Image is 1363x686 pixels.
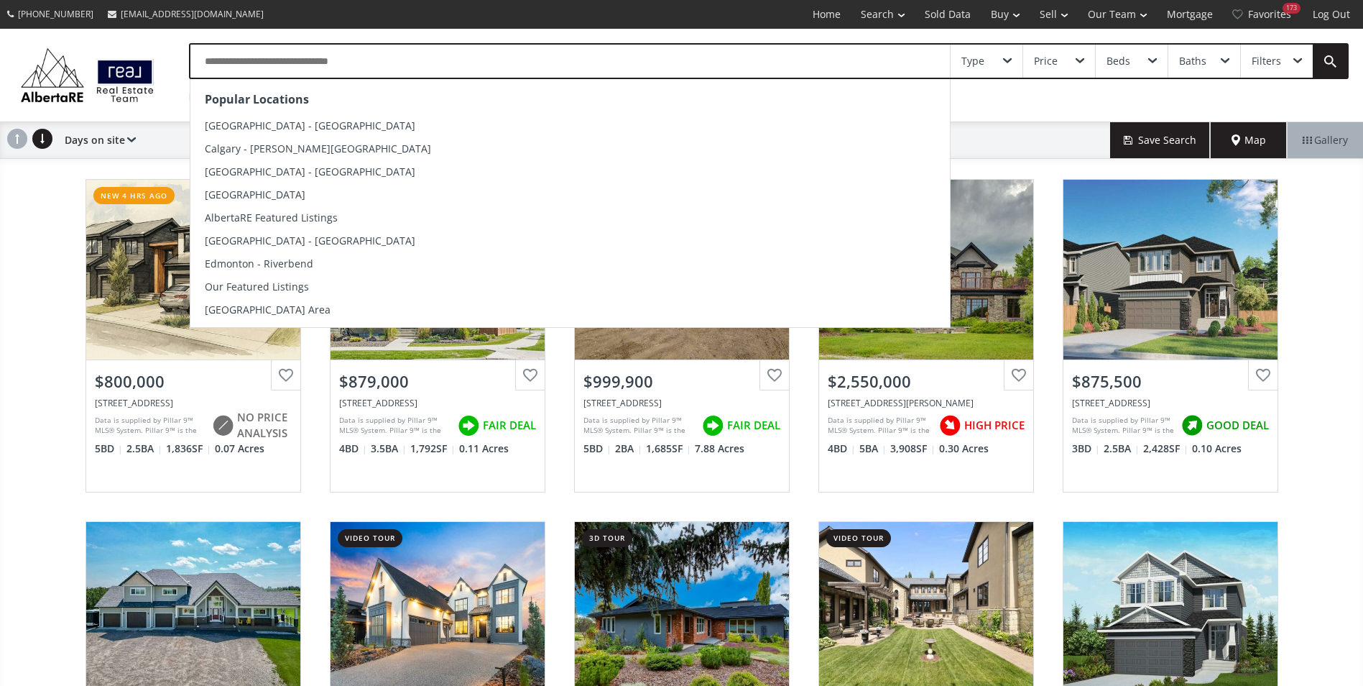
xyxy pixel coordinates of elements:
[205,91,309,107] strong: Popular Locations
[727,418,780,433] span: FAIR DEAL
[1206,418,1269,433] span: GOOD DEAL
[1034,56,1058,66] div: Price
[215,442,264,456] span: 0.07 Acres
[1283,3,1300,14] div: 173
[939,442,989,456] span: 0.30 Acres
[828,442,856,456] span: 4 BD
[828,370,1025,393] div: $2,550,000
[205,303,331,316] span: [GEOGRAPHIC_DATA] Area
[205,280,309,293] span: Our Featured Listings
[1179,56,1206,66] div: Baths
[205,257,313,270] span: Edmonton - Riverbend
[1252,56,1281,66] div: Filters
[483,418,536,433] span: FAIR DEAL
[95,415,205,436] div: Data is supplied by Pillar 9™ MLS® System. Pillar 9™ is the owner of the copyright in its MLS® Sy...
[121,8,264,20] span: [EMAIL_ADDRESS][DOMAIN_NAME]
[1072,415,1174,436] div: Data is supplied by Pillar 9™ MLS® System. Pillar 9™ is the owner of the copyright in its MLS® Sy...
[964,418,1025,433] span: HIGH PRICE
[205,142,431,155] span: Calgary - [PERSON_NAME][GEOGRAPHIC_DATA]
[1211,122,1287,158] div: Map
[205,119,415,132] span: [GEOGRAPHIC_DATA] - [GEOGRAPHIC_DATA]
[95,397,292,409] div: 1160 Sailfin Heath, Rural Rocky View County, AB T3Z 0J1
[804,165,1048,507] a: video tour$2,550,000[STREET_ADDRESS][PERSON_NAME]Data is supplied by Pillar 9™ MLS® System. Pilla...
[166,442,211,456] span: 1,836 SF
[95,442,123,456] span: 5 BD
[583,397,780,409] div: 23140 Township Road 272, Rural Rocky View County, AB T4B 2A3
[71,165,315,507] a: new 4 hrs ago$800,000[STREET_ADDRESS]Data is supplied by Pillar 9™ MLS® System. Pillar 9™ is the ...
[695,442,744,456] span: 7.88 Acres
[315,165,560,507] a: 3d tour$879,000[STREET_ADDRESS]Data is supplied by Pillar 9™ MLS® System. Pillar 9™ is the owner ...
[57,122,136,158] div: Days on site
[1072,397,1269,409] div: 629 Sailfin Drive, Rural Rocky View County, AB T3Z 0J5
[208,411,237,440] img: rating icon
[935,411,964,440] img: rating icon
[205,188,305,201] span: [GEOGRAPHIC_DATA]
[189,86,322,107] div: [GEOGRAPHIC_DATA], Ab
[18,8,93,20] span: [PHONE_NUMBER]
[1178,411,1206,440] img: rating icon
[1143,442,1188,456] span: 2,428 SF
[890,442,935,456] span: 3,908 SF
[1110,122,1211,158] button: Save Search
[205,211,338,224] span: AlbertaRE Featured Listings
[95,370,292,393] div: $800,000
[828,397,1025,409] div: 124 Misty Morning Drive, Rural Rocky View County, AB T3Z 2Z7
[339,415,451,436] div: Data is supplied by Pillar 9™ MLS® System. Pillar 9™ is the owner of the copyright in its MLS® Sy...
[1072,370,1269,393] div: $875,500
[560,165,804,507] a: $999,900[STREET_ADDRESS]Data is supplied by Pillar 9™ MLS® System. Pillar 9™ is the owner of the ...
[1287,122,1363,158] div: Gallery
[101,1,271,27] a: [EMAIL_ADDRESS][DOMAIN_NAME]
[459,442,509,456] span: 0.11 Acres
[1232,133,1266,147] span: Map
[205,165,415,178] span: [GEOGRAPHIC_DATA] - [GEOGRAPHIC_DATA]
[14,45,160,106] img: Logo
[961,56,984,66] div: Type
[1303,133,1348,147] span: Gallery
[339,397,536,409] div: 1002 Harmony Parade, Rural Rocky View County, AB T3Z 0H1
[339,370,536,393] div: $879,000
[339,442,367,456] span: 4 BD
[1048,165,1293,507] a: $875,500[STREET_ADDRESS]Data is supplied by Pillar 9™ MLS® System. Pillar 9™ is the owner of the ...
[583,442,611,456] span: 5 BD
[859,442,887,456] span: 5 BA
[371,442,407,456] span: 3.5 BA
[454,411,483,440] img: rating icon
[615,442,642,456] span: 2 BA
[1106,56,1130,66] div: Beds
[583,370,780,393] div: $999,900
[410,442,456,456] span: 1,792 SF
[1104,442,1140,456] span: 2.5 BA
[237,410,292,441] span: NO PRICE ANALYSIS
[646,442,691,456] span: 1,685 SF
[828,415,932,436] div: Data is supplied by Pillar 9™ MLS® System. Pillar 9™ is the owner of the copyright in its MLS® Sy...
[126,442,162,456] span: 2.5 BA
[583,415,695,436] div: Data is supplied by Pillar 9™ MLS® System. Pillar 9™ is the owner of the copyright in its MLS® Sy...
[698,411,727,440] img: rating icon
[1192,442,1242,456] span: 0.10 Acres
[205,234,415,247] span: [GEOGRAPHIC_DATA] - [GEOGRAPHIC_DATA]
[1072,442,1100,456] span: 3 BD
